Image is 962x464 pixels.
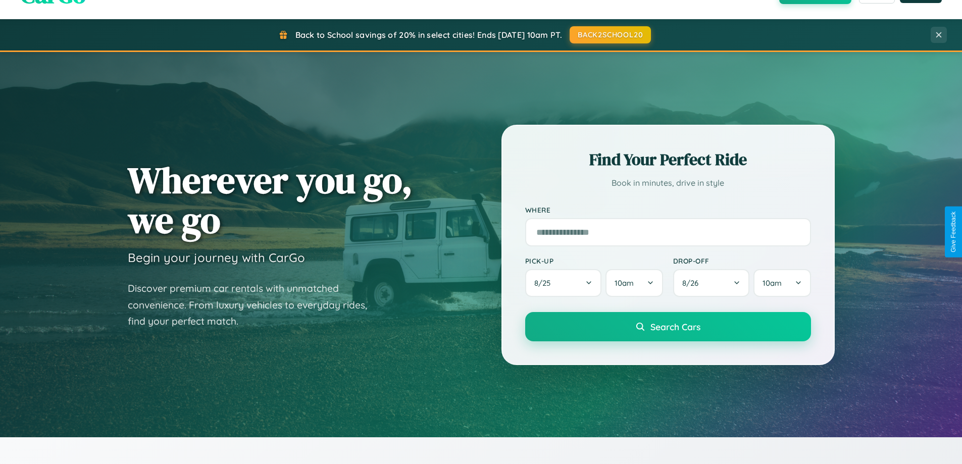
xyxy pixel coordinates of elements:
h1: Wherever you go, we go [128,160,413,240]
button: 10am [753,269,811,297]
span: Search Cars [650,321,700,332]
button: Search Cars [525,312,811,341]
button: 10am [605,269,663,297]
h3: Begin your journey with CarGo [128,250,305,265]
span: 8 / 25 [534,278,555,288]
button: 8/26 [673,269,750,297]
span: 10am [615,278,634,288]
label: Where [525,205,811,214]
p: Discover premium car rentals with unmatched convenience. From luxury vehicles to everyday rides, ... [128,280,380,330]
span: 8 / 26 [682,278,703,288]
button: BACK2SCHOOL20 [570,26,651,43]
span: Back to School savings of 20% in select cities! Ends [DATE] 10am PT. [295,30,562,40]
label: Pick-up [525,256,663,265]
label: Drop-off [673,256,811,265]
button: 8/25 [525,269,602,297]
h2: Find Your Perfect Ride [525,148,811,171]
div: Give Feedback [950,212,957,252]
span: 10am [763,278,782,288]
p: Book in minutes, drive in style [525,176,811,190]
